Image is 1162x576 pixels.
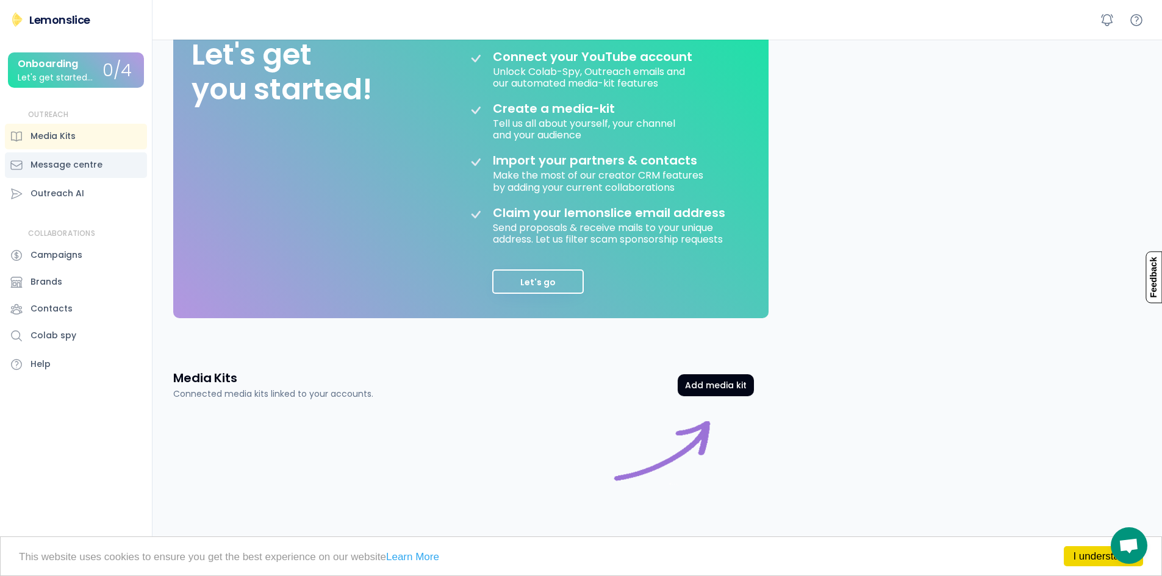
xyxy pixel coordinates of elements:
[30,187,84,200] div: Outreach AI
[608,415,717,525] img: connect%20image%20purple.gif
[173,369,237,386] h3: Media Kits
[386,551,439,563] a: Learn More
[678,374,754,396] button: Add media kit
[30,249,82,261] div: Campaigns
[10,12,24,27] img: Lemonslice
[30,329,76,342] div: Colab spy
[30,358,51,371] div: Help
[102,62,132,80] div: 0/4
[493,168,706,193] div: Make the most of our creator CRM features by adding your current collaborations
[493,153,697,168] div: Import your partners & contacts
[29,12,90,27] div: Lemonslice
[30,158,102,171] div: Message centre
[30,130,76,143] div: Media Kits
[1111,527,1147,564] div: คำแนะนำเมื่อวางเมาส์เหนือปุ่มเปิด
[30,302,73,315] div: Contacts
[18,73,93,82] div: Let's get started...
[30,276,62,288] div: Brands
[493,101,645,116] div: Create a media-kit
[28,229,95,239] div: COLLABORATIONS
[28,110,69,120] div: OUTREACH
[493,49,692,64] div: Connect your YouTube account
[493,64,687,89] div: Unlock Colab-Spy, Outreach emails and our automated media-kit features
[173,388,373,400] div: Connected media kits linked to your accounts.
[18,59,78,69] div: Onboarding
[192,37,372,107] div: Let's get you started!
[1064,546,1143,566] a: I understand!
[608,415,717,525] div: Start here
[493,220,737,245] div: Send proposals & receive mails to your unique address. Let us filter scam sponsorship requests
[19,552,1143,562] p: This website uses cookies to ensure you get the best experience on our website
[493,205,725,220] div: Claim your lemonslice email address
[492,269,584,294] button: Let's go
[493,116,678,141] div: Tell us all about yourself, your channel and your audience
